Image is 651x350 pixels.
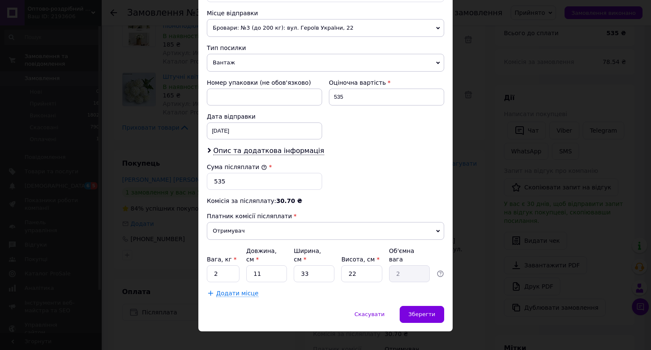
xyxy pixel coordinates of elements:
div: Об'ємна вага [389,247,430,264]
div: Номер упаковки (не обов'язково) [207,78,322,87]
span: Місце відправки [207,10,258,17]
label: Сума післяплати [207,164,267,170]
div: Комісія за післяплату: [207,197,444,205]
span: Тип посилки [207,44,246,51]
span: Зберегти [409,311,435,317]
label: Довжина, см [246,247,277,263]
div: Дата відправки [207,112,322,121]
span: Скасувати [354,311,384,317]
span: Опис та додаткова інформація [213,147,324,155]
span: Отримувач [207,222,444,240]
span: 30.70 ₴ [276,197,302,204]
label: Ширина, см [294,247,321,263]
span: Вантаж [207,54,444,72]
div: Оціночна вартість [329,78,444,87]
span: Бровари: №3 (до 200 кг): вул. Героїв України, 22 [207,19,444,37]
label: Висота, см [341,256,379,263]
label: Вага, кг [207,256,236,263]
span: Додати місце [216,290,259,297]
span: Платник комісії післяплати [207,213,292,219]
